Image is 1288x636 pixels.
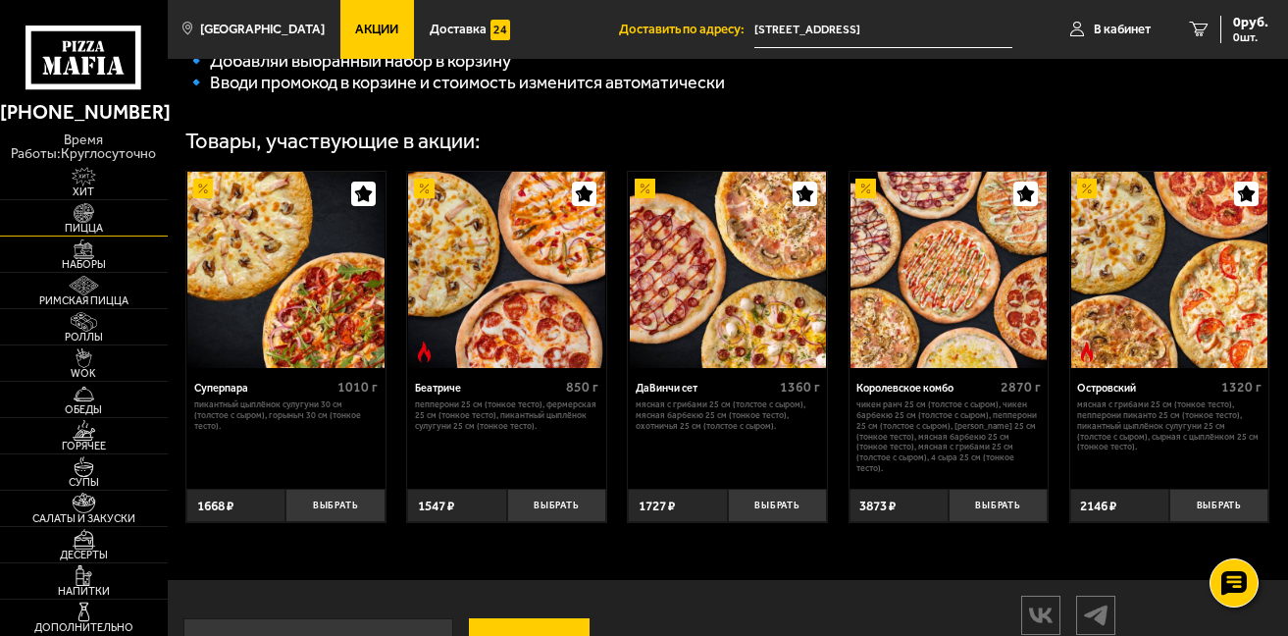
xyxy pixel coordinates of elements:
span: 0 руб. [1233,16,1268,29]
img: 15daf4d41897b9f0e9f617042186c801.svg [490,20,511,40]
span: 3873 ₽ [859,498,896,513]
img: Островский [1071,172,1267,368]
span: [GEOGRAPHIC_DATA] [200,23,325,35]
span: 0 шт. [1233,31,1268,43]
span: Акции [355,23,398,35]
a: АкционныйСуперпара [186,172,386,368]
div: ДаВинчи сет [636,382,775,395]
button: Выбрать [507,489,606,522]
p: Пикантный цыплёнок сулугуни 30 см (толстое с сыром), Горыныч 30 см (тонкое тесто). [194,399,379,432]
img: Королевское комбо [850,172,1047,368]
img: Суперпара [187,172,384,368]
span: 1010 г [337,379,378,396]
img: Акционный [855,179,876,199]
button: Выбрать [1169,489,1268,522]
span: 🔹 Добавляй выбранный набор в корзину [185,50,511,72]
a: АкционныйДаВинчи сет [628,172,827,368]
span: 1727 ₽ [639,498,675,513]
button: Выбрать [949,489,1048,522]
p: Мясная с грибами 25 см (толстое с сыром), Мясная Барбекю 25 см (тонкое тесто), Охотничья 25 см (т... [636,399,820,432]
span: Доставить по адресу: [619,23,754,35]
span: 🔹 Вводи промокод в корзине и стоимость изменится автоматически [185,72,725,93]
img: Акционный [635,179,655,199]
a: АкционныйКоролевское комбо [850,172,1049,368]
span: Доставка [430,23,487,35]
img: Акционный [193,179,214,199]
img: Острое блюдо [1077,342,1098,362]
span: 850 г [566,379,598,396]
a: АкционныйОстрое блюдоБеатриче [407,172,606,368]
span: 2870 г [1001,379,1041,396]
div: Товары, участвующие в акции: [185,132,481,153]
p: Мясная с грибами 25 см (тонкое тесто), Пепперони Пиканто 25 см (тонкое тесто), Пикантный цыплёнок... [1077,399,1262,453]
p: Пепперони 25 см (тонкое тесто), Фермерская 25 см (тонкое тесто), Пикантный цыплёнок сулугуни 25 с... [415,399,599,432]
img: ДаВинчи сет [630,172,826,368]
div: Суперпара [194,382,334,395]
span: 2146 ₽ [1080,498,1116,513]
img: tg [1077,598,1114,632]
div: Островский [1077,382,1216,395]
img: Острое блюдо [414,342,435,362]
button: Выбрать [285,489,385,522]
div: Королевское комбо [856,382,996,395]
img: Акционный [1077,179,1098,199]
img: vk [1022,598,1059,632]
span: 1360 г [780,379,820,396]
a: АкционныйОстрое блюдоОстровский [1070,172,1269,368]
span: 1547 ₽ [418,498,454,513]
button: Выбрать [728,489,827,522]
input: Ваш адрес доставки [754,12,1012,48]
span: 1668 ₽ [197,498,233,513]
img: Акционный [414,179,435,199]
div: Беатриче [415,382,562,395]
span: 1320 г [1221,379,1262,396]
img: Беатриче [408,172,604,368]
p: Чикен Ранч 25 см (толстое с сыром), Чикен Барбекю 25 см (толстое с сыром), Пепперони 25 см (толст... [856,399,1041,475]
span: В кабинет [1094,23,1151,35]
